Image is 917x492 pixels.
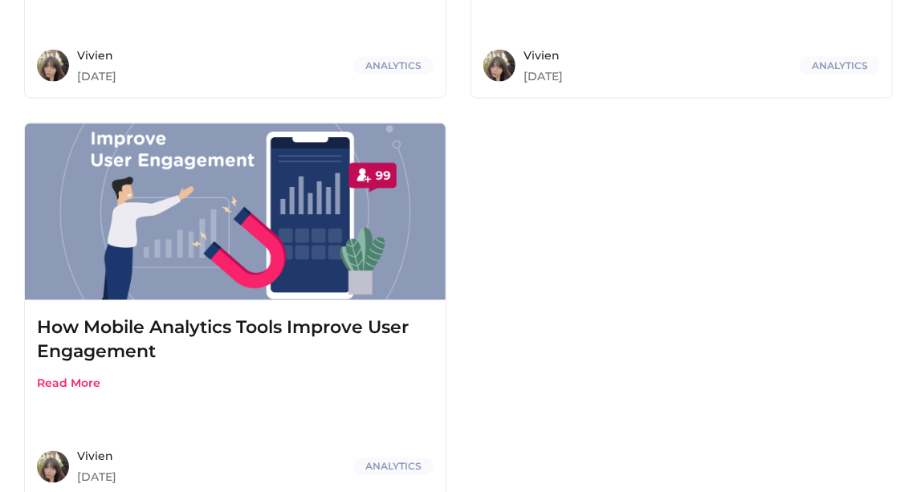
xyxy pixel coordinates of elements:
span: [DATE] [524,71,792,82]
img: vivien.jpg [37,50,69,82]
span: Vivien [77,451,345,462]
span: Analytics [800,57,880,75]
span: Analytics [353,57,434,75]
span: Vivien [524,50,792,61]
span: Vivien [77,50,345,61]
span: [DATE] [77,71,345,82]
span: [DATE] [77,472,345,483]
img: vivien.jpg [37,451,69,483]
img: vivien.jpg [483,50,516,82]
button: Read More [37,376,100,391]
img: 961b6bd9-7d1a-4441-b9bb-9eb451fc956c.png [25,124,446,300]
div: How Mobile Analytics Tools Improve User Engagement [37,316,434,364]
span: Analytics [353,458,434,476]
